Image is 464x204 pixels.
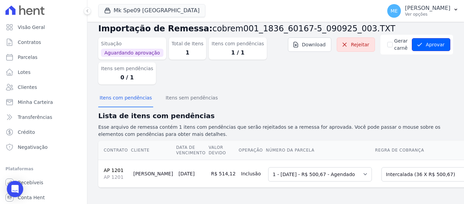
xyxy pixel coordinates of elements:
[18,54,38,61] span: Parcelas
[3,65,84,79] a: Lotes
[3,95,84,109] a: Minha Carteira
[405,12,450,17] p: Ver opções
[18,69,31,76] span: Lotes
[213,24,395,33] span: cobrem001_1836_60167-5_090925_003.TXT
[238,141,266,160] th: Operação
[98,4,205,17] button: Mk Spe09 [GEOGRAPHIC_DATA]
[98,124,453,138] p: Esse arquivo de remessa contém 1 itens com pendências que serão rejeitados se a remessa for aprov...
[18,194,45,201] span: Conta Hent
[3,176,84,189] a: Recebíveis
[18,99,53,106] span: Minha Carteira
[18,129,35,136] span: Crédito
[405,5,450,12] p: [PERSON_NAME]
[208,160,238,187] td: R$ 514,12
[212,40,264,47] dt: Itens com pendências
[288,37,332,52] a: Download
[337,37,375,52] a: Rejeitar
[18,179,43,186] span: Recebíveis
[104,174,128,181] span: AP 1201
[101,49,163,57] span: Aguardando aprovação
[131,141,176,160] th: Cliente
[101,74,153,82] dd: 0 / 1
[7,181,23,197] div: Open Intercom Messenger
[18,114,52,121] span: Transferências
[18,144,48,151] span: Negativação
[412,38,450,51] button: Aprovar
[18,24,45,31] span: Visão Geral
[98,141,131,160] th: Contrato
[208,141,238,160] th: Valor devido
[3,80,84,94] a: Clientes
[172,49,204,57] dd: 1
[164,90,219,107] button: Itens sem pendências
[5,165,82,173] div: Plataformas
[172,40,204,47] dt: Total de Itens
[18,39,41,46] span: Contratos
[176,160,208,187] td: [DATE]
[394,37,408,52] label: Gerar carnê
[101,40,163,47] dt: Situação
[98,22,453,35] h2: Importação de Remessa:
[104,168,124,173] a: AP 1201
[3,125,84,139] a: Crédito
[131,160,176,187] td: [PERSON_NAME]
[18,84,37,91] span: Clientes
[3,140,84,154] a: Negativação
[3,20,84,34] a: Visão Geral
[3,35,84,49] a: Contratos
[238,160,266,187] td: Inclusão
[176,141,208,160] th: Data de Vencimento
[265,141,375,160] th: Número da Parcela
[98,111,453,121] h2: Lista de itens com pendências
[212,49,264,57] dd: 1 / 1
[3,50,84,64] a: Parcelas
[3,110,84,124] a: Transferências
[391,9,398,13] span: ME
[98,90,153,107] button: Itens com pendências
[101,65,153,72] dt: Itens sem pendências
[382,1,464,20] button: ME [PERSON_NAME] Ver opções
